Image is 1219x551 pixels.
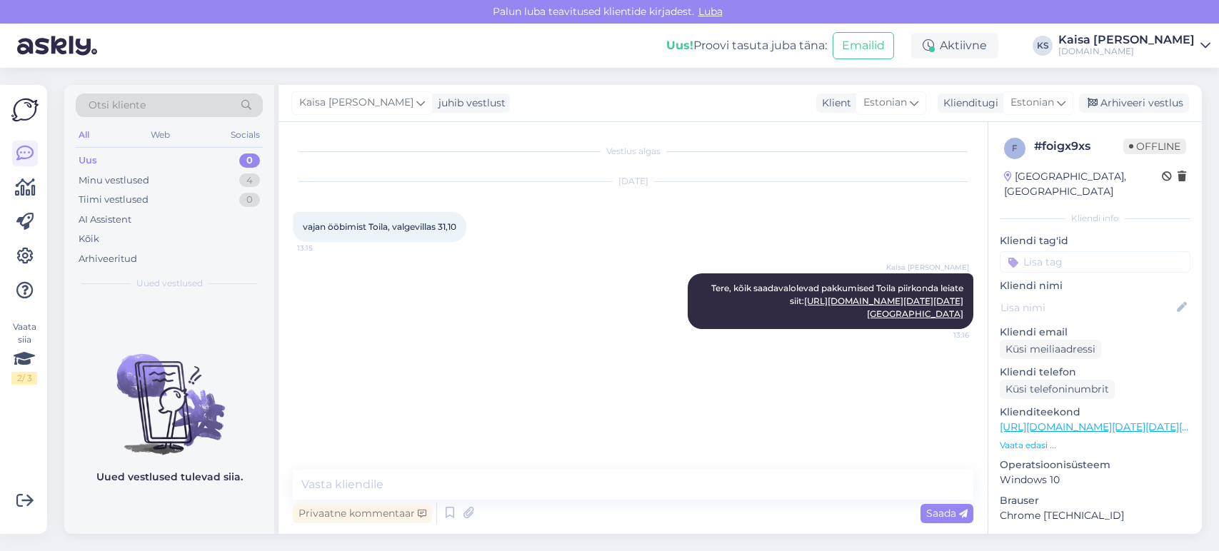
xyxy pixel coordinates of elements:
[1004,169,1162,199] div: [GEOGRAPHIC_DATA], [GEOGRAPHIC_DATA]
[1034,138,1123,155] div: # foigx9xs
[239,173,260,188] div: 4
[1010,95,1054,111] span: Estonian
[79,173,149,188] div: Minu vestlused
[79,213,131,227] div: AI Assistent
[293,504,432,523] div: Privaatne kommentaar
[1000,365,1190,380] p: Kliendi telefon
[64,328,274,457] img: No chats
[915,330,969,340] span: 13:16
[1000,380,1115,399] div: Küsi telefoninumbrit
[239,193,260,207] div: 0
[1058,46,1195,57] div: [DOMAIN_NAME]
[79,232,99,246] div: Kõik
[666,37,827,54] div: Proovi tasuta juba täna:
[863,95,907,111] span: Estonian
[76,126,92,144] div: All
[911,33,998,59] div: Aktiivne
[1123,138,1186,154] span: Offline
[1000,508,1190,523] p: Chrome [TECHNICAL_ID]
[303,221,456,232] span: vajan ööbimist Toila, valgevillas 31,10
[816,96,851,111] div: Klient
[1000,458,1190,472] p: Operatsioonisüsteem
[11,320,37,385] div: Vaata siia
[79,252,137,266] div: Arhiveeritud
[666,39,693,52] b: Uus!
[1000,493,1190,508] p: Brauser
[1000,325,1190,340] p: Kliendi email
[804,295,963,319] a: [URL][DOMAIN_NAME][DATE][DATE][GEOGRAPHIC_DATA]
[833,32,894,59] button: Emailid
[938,96,998,111] div: Klienditugi
[79,153,97,168] div: Uus
[1000,278,1190,293] p: Kliendi nimi
[1079,93,1189,113] div: Arhiveeri vestlus
[711,283,965,319] span: Tere, kõik saadavalolevad pakkumised Toila piirkonda leiate siit:
[433,96,506,111] div: juhib vestlust
[1058,34,1210,57] a: Kaisa [PERSON_NAME][DOMAIN_NAME]
[79,193,149,207] div: Tiimi vestlused
[926,507,968,520] span: Saada
[1000,405,1190,420] p: Klienditeekond
[1000,233,1190,248] p: Kliendi tag'id
[297,243,351,253] span: 13:15
[293,175,973,188] div: [DATE]
[1000,251,1190,273] input: Lisa tag
[1000,340,1101,359] div: Küsi meiliaadressi
[96,470,243,485] p: Uued vestlused tulevad siia.
[1033,36,1053,56] div: KS
[1000,212,1190,225] div: Kliendi info
[1012,143,1018,153] span: f
[136,277,203,290] span: Uued vestlused
[228,126,263,144] div: Socials
[694,5,727,18] span: Luba
[293,145,973,158] div: Vestlus algas
[1000,472,1190,487] p: Windows 10
[89,98,146,113] span: Otsi kliente
[1000,439,1190,452] p: Vaata edasi ...
[148,126,173,144] div: Web
[11,372,37,385] div: 2 / 3
[239,153,260,168] div: 0
[886,262,969,273] span: Kaisa [PERSON_NAME]
[1000,300,1174,315] input: Lisa nimi
[11,96,39,123] img: Askly Logo
[1058,34,1195,46] div: Kaisa [PERSON_NAME]
[299,95,413,111] span: Kaisa [PERSON_NAME]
